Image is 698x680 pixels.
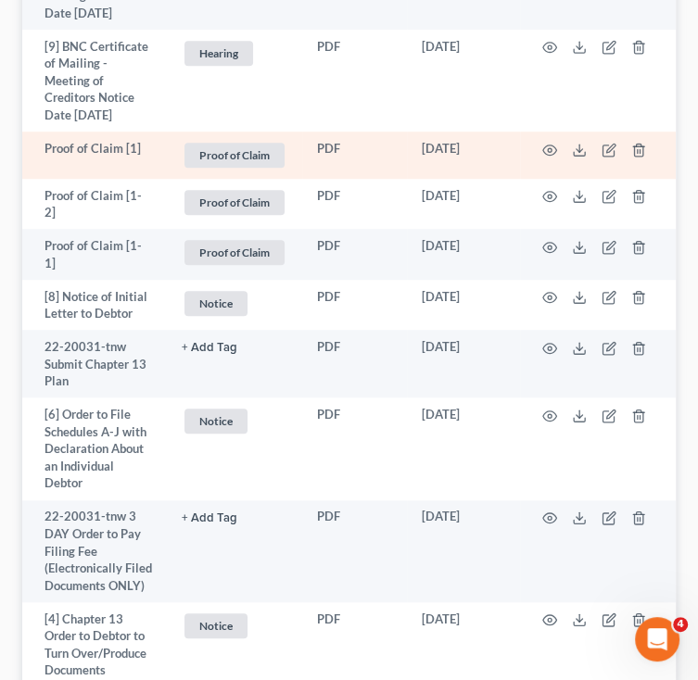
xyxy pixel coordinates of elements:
a: Notice [182,406,287,436]
a: Hearing [182,38,287,69]
td: PDF [302,280,407,331]
td: 22-20031-tnw 3 DAY Order to Pay Filing Fee (Electronically Filed Documents ONLY) [22,500,167,602]
button: + Add Tag [182,512,237,524]
a: Proof of Claim [182,187,287,218]
td: PDF [302,500,407,602]
td: PDF [302,229,407,280]
span: Proof of Claim [184,190,285,215]
a: Proof of Claim [182,237,287,268]
td: [DATE] [407,179,520,230]
td: [9] BNC Certificate of Mailing - Meeting of Creditors Notice Date [DATE] [22,30,167,132]
span: Notice [184,291,247,316]
td: PDF [302,30,407,132]
span: Proof of Claim [184,240,285,265]
td: [DATE] [407,397,520,499]
a: + Add Tag [182,338,287,356]
a: Proof of Claim [182,140,287,170]
td: PDF [302,179,407,230]
span: Notice [184,613,247,638]
iframe: Intercom live chat [635,617,679,661]
td: [DATE] [407,280,520,331]
td: Proof of Claim [1] [22,132,167,179]
span: Proof of Claim [184,143,285,168]
td: Proof of Claim [1-1] [22,229,167,280]
td: Proof of Claim [1-2] [22,179,167,230]
td: [DATE] [407,30,520,132]
a: + Add Tag [182,508,287,525]
td: [DATE] [407,229,520,280]
span: 4 [673,617,688,632]
td: [DATE] [407,132,520,179]
td: [DATE] [407,500,520,602]
td: PDF [302,132,407,179]
span: Notice [184,409,247,434]
td: [8] Notice of Initial Letter to Debtor [22,280,167,331]
a: Notice [182,611,287,641]
span: Hearing [184,41,253,66]
button: + Add Tag [182,342,237,354]
td: PDF [302,397,407,499]
td: PDF [302,330,407,397]
td: [DATE] [407,330,520,397]
td: 22-20031-tnw Submit Chapter 13 Plan [22,330,167,397]
a: Notice [182,288,287,319]
td: [6] Order to File Schedules A-J with Declaration About an Individual Debtor [22,397,167,499]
